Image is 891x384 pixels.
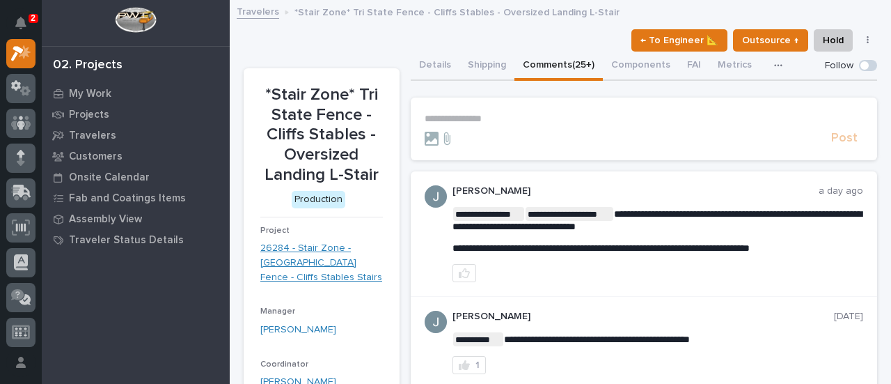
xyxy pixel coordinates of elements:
p: Projects [69,109,109,121]
span: ← To Engineer 📐 [640,32,718,49]
p: [DATE] [834,311,863,323]
p: [PERSON_NAME] [452,311,835,323]
div: 02. Projects [53,58,123,73]
a: Assembly View [42,208,230,229]
span: Hold [823,32,844,49]
p: Follow [825,60,853,72]
button: Hold [814,29,853,52]
button: FAI [679,52,709,81]
p: a day ago [819,185,863,197]
a: Fab and Coatings Items [42,187,230,208]
p: Onsite Calendar [69,171,150,184]
span: Manager [260,307,295,316]
p: Customers [69,151,123,163]
button: Notifications [6,8,36,38]
p: My Work [69,88,111,100]
p: *Stair Zone* Tri State Fence - Cliffs Stables - Oversized Landing L-Stair [260,85,383,185]
button: Details [411,52,459,81]
div: 1 [475,360,480,370]
a: [PERSON_NAME] [260,323,336,337]
button: Comments (25+) [514,52,603,81]
p: Traveler Status Details [69,234,184,247]
a: My Work [42,83,230,104]
p: Fab and Coatings Items [69,192,186,205]
span: Coordinator [260,360,308,369]
a: 26284 - Stair Zone - [GEOGRAPHIC_DATA] Fence - Cliffs Stables Stairs [260,241,383,284]
a: Travelers [237,3,279,19]
button: ← To Engineer 📐 [631,29,727,52]
div: Notifications2 [17,17,36,39]
a: Travelers [42,125,230,146]
button: Metrics [709,52,760,81]
p: 2 [31,13,36,23]
img: Workspace Logo [115,7,156,33]
a: Customers [42,146,230,167]
p: Assembly View [69,213,142,226]
span: Post [831,130,858,146]
a: Projects [42,104,230,125]
span: Outsource ↑ [742,32,799,49]
span: Project [260,226,290,235]
img: ACg8ocIJHU6JEmo4GV-3KL6HuSvSpWhSGqG5DdxF6tKpN6m2=s96-c [425,185,447,208]
img: ACg8ocIJHU6JEmo4GV-3KL6HuSvSpWhSGqG5DdxF6tKpN6m2=s96-c [425,311,447,333]
button: Outsource ↑ [733,29,808,52]
div: Production [292,191,345,208]
button: 1 [452,356,486,374]
button: Post [826,130,863,146]
a: Onsite Calendar [42,167,230,187]
button: Shipping [459,52,514,81]
a: Traveler Status Details [42,229,230,250]
p: *Stair Zone* Tri State Fence - Cliffs Stables - Oversized Landing L-Stair [294,3,620,19]
p: Travelers [69,130,116,142]
p: [PERSON_NAME] [452,185,819,197]
button: like this post [452,264,476,282]
button: Components [603,52,679,81]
